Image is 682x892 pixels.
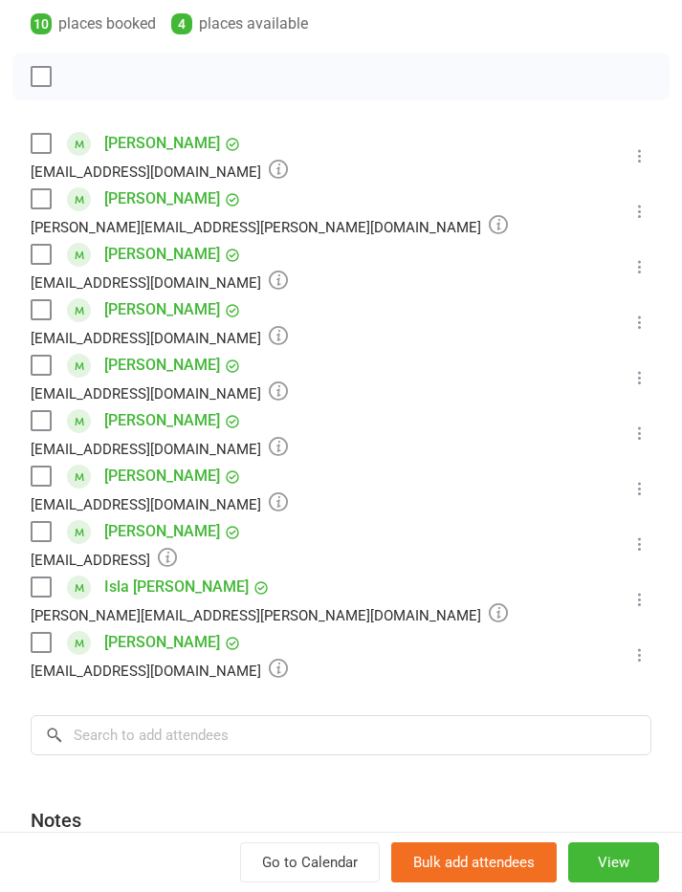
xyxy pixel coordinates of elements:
button: Bulk add attendees [391,842,557,882]
div: 10 [31,13,52,34]
a: [PERSON_NAME] [104,239,220,270]
a: [PERSON_NAME] [104,294,220,325]
input: Search to add attendees [31,715,651,755]
div: places booked [31,11,156,37]
div: [EMAIL_ADDRESS][DOMAIN_NAME] [31,491,288,516]
div: [EMAIL_ADDRESS][DOMAIN_NAME] [31,270,288,294]
div: [PERSON_NAME][EMAIL_ADDRESS][PERSON_NAME][DOMAIN_NAME] [31,602,508,627]
a: [PERSON_NAME] [104,461,220,491]
div: [EMAIL_ADDRESS][DOMAIN_NAME] [31,436,288,461]
a: Go to Calendar [240,842,380,882]
a: [PERSON_NAME] [104,516,220,547]
div: places available [171,11,308,37]
div: [EMAIL_ADDRESS][DOMAIN_NAME] [31,325,288,350]
div: [EMAIL_ADDRESS][DOMAIN_NAME] [31,159,288,184]
a: [PERSON_NAME] [104,627,220,658]
div: [EMAIL_ADDRESS] [31,547,177,572]
div: Notes [31,807,81,834]
div: [EMAIL_ADDRESS][DOMAIN_NAME] [31,381,288,405]
button: View [568,842,659,882]
a: [PERSON_NAME] [104,128,220,159]
div: [EMAIL_ADDRESS][DOMAIN_NAME] [31,658,288,683]
div: [PERSON_NAME][EMAIL_ADDRESS][PERSON_NAME][DOMAIN_NAME] [31,214,508,239]
a: [PERSON_NAME] [104,405,220,436]
a: [PERSON_NAME] [104,184,220,214]
a: Isla [PERSON_NAME] [104,572,249,602]
a: [PERSON_NAME] [104,350,220,381]
div: 4 [171,13,192,34]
